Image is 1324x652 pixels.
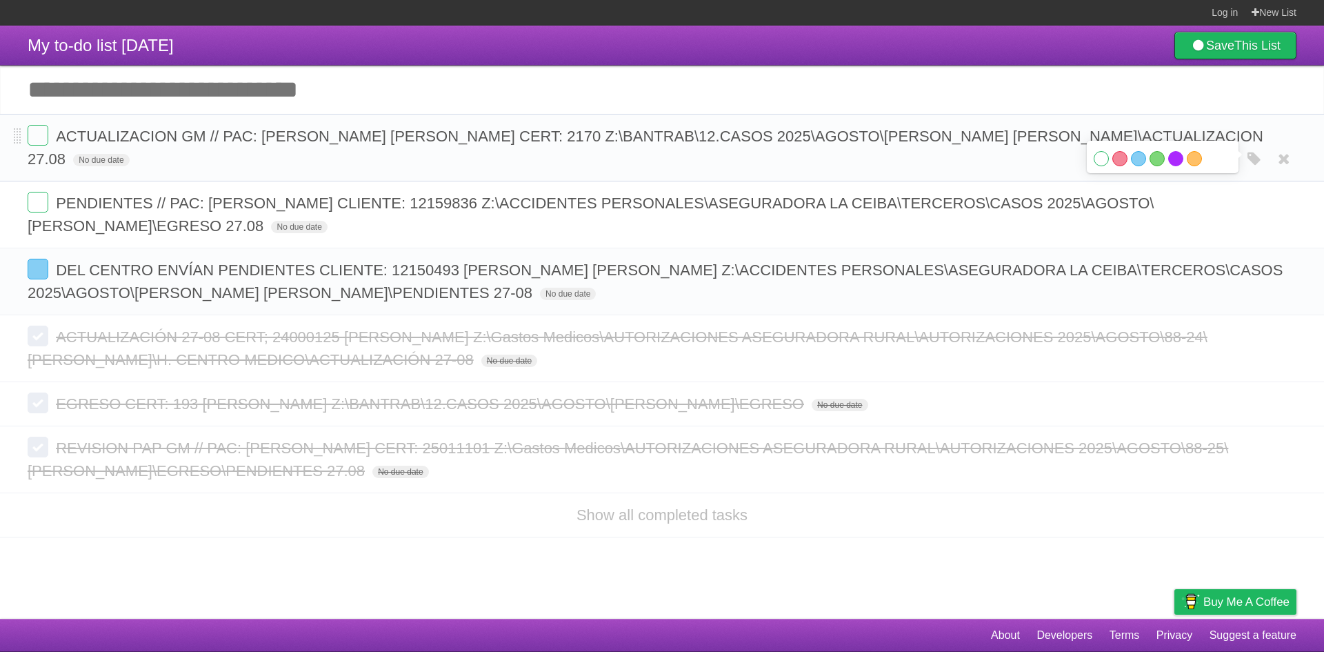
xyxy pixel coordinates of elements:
[1112,151,1127,166] label: Red
[1174,589,1296,615] a: Buy me a coffee
[1036,622,1092,649] a: Developers
[1234,39,1281,52] b: This List
[1181,590,1200,613] img: Buy me a coffee
[1094,151,1109,166] label: White
[28,128,1263,168] span: ACTUALIZACION GM // PAC: [PERSON_NAME] [PERSON_NAME] CERT: 2170 Z:\BANTRAB\12.CASOS 2025\AGOSTO\[...
[271,221,327,233] span: No due date
[481,355,537,367] span: No due date
[73,154,129,166] span: No due date
[1187,151,1202,166] label: Orange
[28,261,1283,302] span: DEL CENTRO ENVÍAN PENDIENTES CLIENTE: 12150493 [PERSON_NAME] [PERSON_NAME] Z:\ACCIDENTES PERSONAL...
[991,622,1020,649] a: About
[1203,590,1290,614] span: Buy me a coffee
[1131,151,1146,166] label: Blue
[1156,622,1192,649] a: Privacy
[28,439,1228,480] span: REVISION PAP GM // PAC: [PERSON_NAME] CERT: 25011101 Z:\Gastos Medicos\AUTORIZACIONES ASEGURADORA...
[56,395,808,413] span: EGRESO CERT: 193 [PERSON_NAME] Z:\BANTRAB\12.CASOS 2025\AGOSTO\[PERSON_NAME]\EGRESO
[1110,622,1140,649] a: Terms
[28,328,1207,368] span: ACTUALIZACIÓN 27-08 CERT; 24000125 [PERSON_NAME] Z:\Gastos Medicos\AUTORIZACIONES ASEGURADORA RUR...
[372,466,428,478] span: No due date
[28,393,48,413] label: Done
[1210,622,1296,649] a: Suggest a feature
[28,192,48,213] label: Done
[28,326,48,346] label: Done
[28,259,48,279] label: Done
[28,437,48,457] label: Done
[1150,151,1165,166] label: Green
[1168,151,1183,166] label: Purple
[28,36,174,55] span: My to-do list [DATE]
[540,288,596,300] span: No due date
[576,506,748,524] a: Show all completed tasks
[812,399,867,411] span: No due date
[28,125,48,146] label: Done
[1174,32,1296,59] a: SaveThis List
[28,195,1154,235] span: PENDIENTES // PAC: [PERSON_NAME] CLIENTE: 12159836 Z:\ACCIDENTES PERSONALES\ASEGURADORA LA CEIBA\...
